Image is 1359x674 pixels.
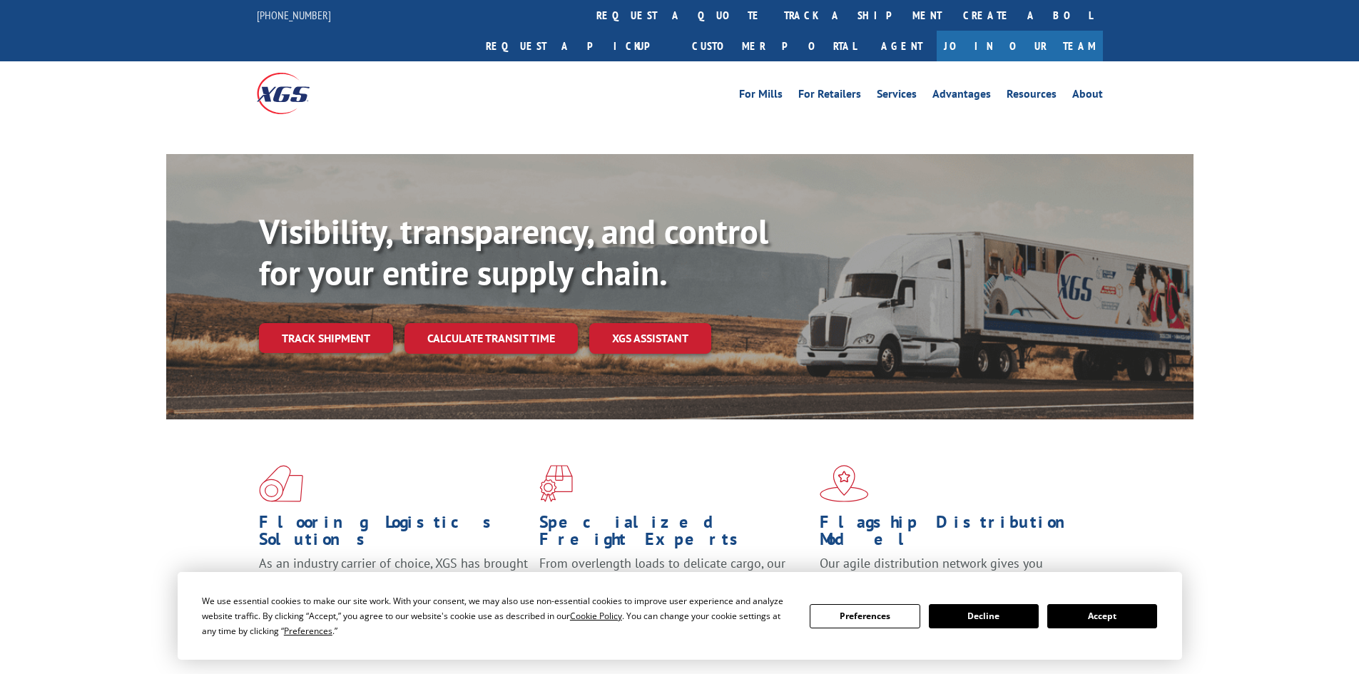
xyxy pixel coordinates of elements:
span: Our agile distribution network gives you nationwide inventory management on demand. [820,555,1082,588]
a: Join Our Team [937,31,1103,61]
img: xgs-icon-flagship-distribution-model-red [820,465,869,502]
a: Services [877,88,917,104]
a: XGS ASSISTANT [589,323,711,354]
span: Preferences [284,625,332,637]
a: Customer Portal [681,31,867,61]
b: Visibility, transparency, and control for your entire supply chain. [259,209,768,295]
a: Resources [1007,88,1057,104]
button: Accept [1047,604,1157,628]
a: Agent [867,31,937,61]
p: From overlength loads to delicate cargo, our experienced staff knows the best way to move your fr... [539,555,809,618]
a: Request a pickup [475,31,681,61]
img: xgs-icon-focused-on-flooring-red [539,465,573,502]
h1: Flagship Distribution Model [820,514,1089,555]
button: Decline [929,604,1039,628]
a: For Mills [739,88,783,104]
h1: Specialized Freight Experts [539,514,809,555]
span: As an industry carrier of choice, XGS has brought innovation and dedication to flooring logistics... [259,555,528,606]
h1: Flooring Logistics Solutions [259,514,529,555]
div: Cookie Consent Prompt [178,572,1182,660]
button: Preferences [810,604,920,628]
a: [PHONE_NUMBER] [257,8,331,22]
a: For Retailers [798,88,861,104]
div: We use essential cookies to make our site work. With your consent, we may also use non-essential ... [202,593,793,638]
img: xgs-icon-total-supply-chain-intelligence-red [259,465,303,502]
a: Advantages [932,88,991,104]
a: Calculate transit time [404,323,578,354]
a: Track shipment [259,323,393,353]
a: About [1072,88,1103,104]
span: Cookie Policy [570,610,622,622]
